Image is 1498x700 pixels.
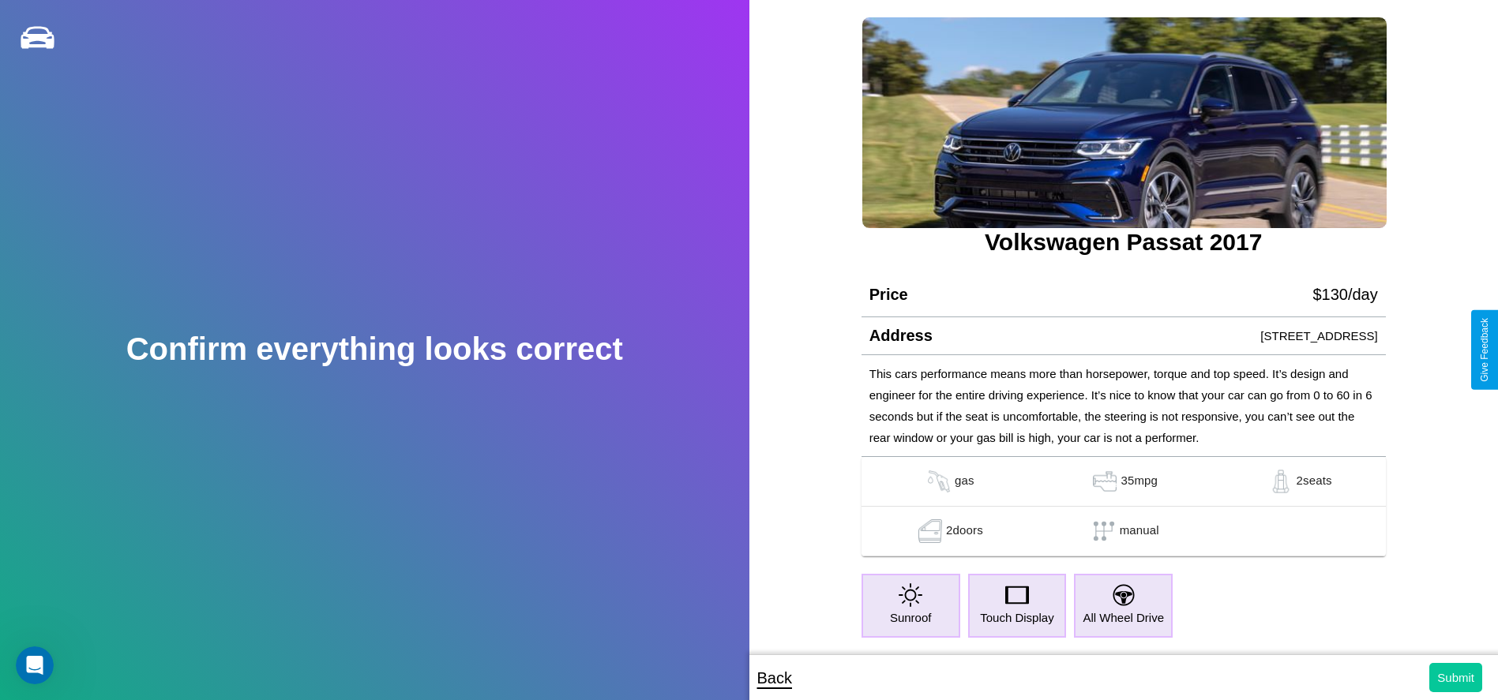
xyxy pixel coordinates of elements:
p: 2 doors [946,519,983,543]
p: This cars performance means more than horsepower, torque and top speed. It’s design and engineer ... [869,363,1378,448]
h3: Volkswagen Passat 2017 [862,229,1386,256]
h4: Address [869,327,933,345]
div: Give Feedback [1479,318,1490,382]
table: simple table [862,457,1386,556]
p: Touch Display [980,607,1053,628]
p: 35 mpg [1121,470,1158,493]
img: gas [914,519,946,543]
p: Sunroof [890,607,932,628]
p: Back [757,664,792,692]
p: 2 seats [1297,470,1332,493]
h4: Price [869,286,908,304]
p: All Wheel Drive [1083,607,1164,628]
p: gas [955,470,974,493]
p: $ 130 /day [1312,280,1377,309]
iframe: Intercom live chat [16,646,54,684]
p: [STREET_ADDRESS] [1260,325,1377,346]
p: manual [1120,519,1159,543]
img: gas [923,470,955,493]
h2: Confirm everything looks correct [126,331,623,367]
img: gas [1089,470,1121,493]
button: Submit [1429,663,1482,692]
img: gas [1265,470,1297,493]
